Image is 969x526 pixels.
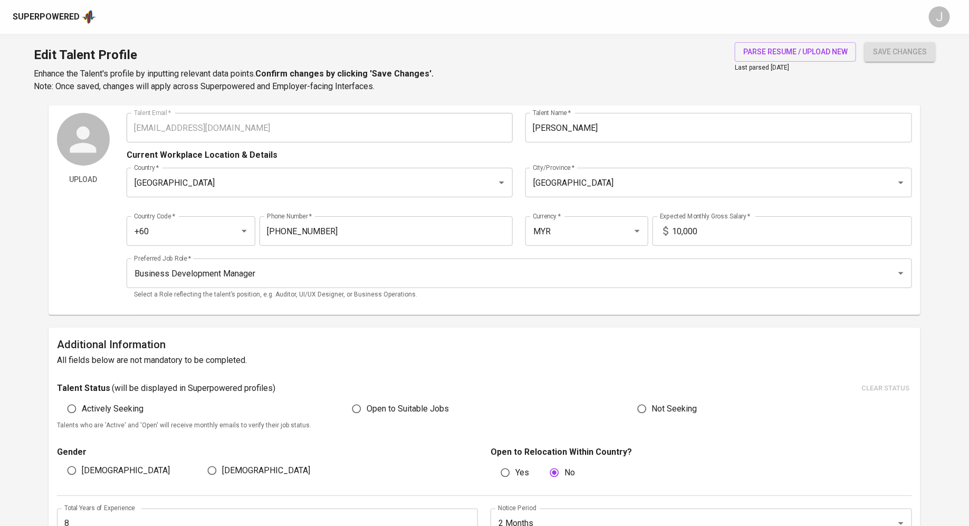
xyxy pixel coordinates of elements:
p: Talent Status [57,382,110,395]
img: app logo [82,9,96,25]
p: Open to Relocation Within Country? [491,446,912,458]
button: Open [237,224,252,238]
button: save changes [865,42,935,62]
button: Open [630,224,645,238]
a: Superpoweredapp logo [13,9,96,25]
p: Select a Role reflecting the talent’s position, e.g. Auditor, UI/UX Designer, or Business Operati... [134,290,905,300]
b: Confirm changes by clicking 'Save Changes'. [255,69,434,79]
p: Enhance the Talent's profile by inputting relevant data points. Note: Once saved, changes will ap... [34,68,434,93]
h6: All fields below are not mandatory to be completed. [57,353,912,368]
span: Yes [515,466,529,479]
span: [DEMOGRAPHIC_DATA] [82,464,170,477]
span: save changes [873,45,927,59]
p: Current Workplace Location & Details [127,149,277,161]
span: parse resume / upload new [743,45,848,59]
h1: Edit Talent Profile [34,42,434,68]
p: Talents who are 'Active' and 'Open' will receive monthly emails to verify their job status. [57,420,912,431]
span: No [564,466,575,479]
button: Open [494,175,509,190]
div: Superpowered [13,11,80,23]
span: Not Seeking [652,403,697,415]
span: Last parsed [DATE] [735,64,789,71]
p: ( will be displayed in Superpowered profiles ) [112,382,275,395]
button: parse resume / upload new [735,42,856,62]
span: [DEMOGRAPHIC_DATA] [222,464,310,477]
button: Open [894,175,908,190]
span: Actively Seeking [82,403,143,415]
button: Upload [57,170,110,189]
span: Open to Suitable Jobs [367,403,449,415]
p: Gender [57,446,478,458]
div: J [929,6,950,27]
button: Open [894,266,908,281]
h6: Additional Information [57,336,912,353]
span: Upload [61,173,105,186]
